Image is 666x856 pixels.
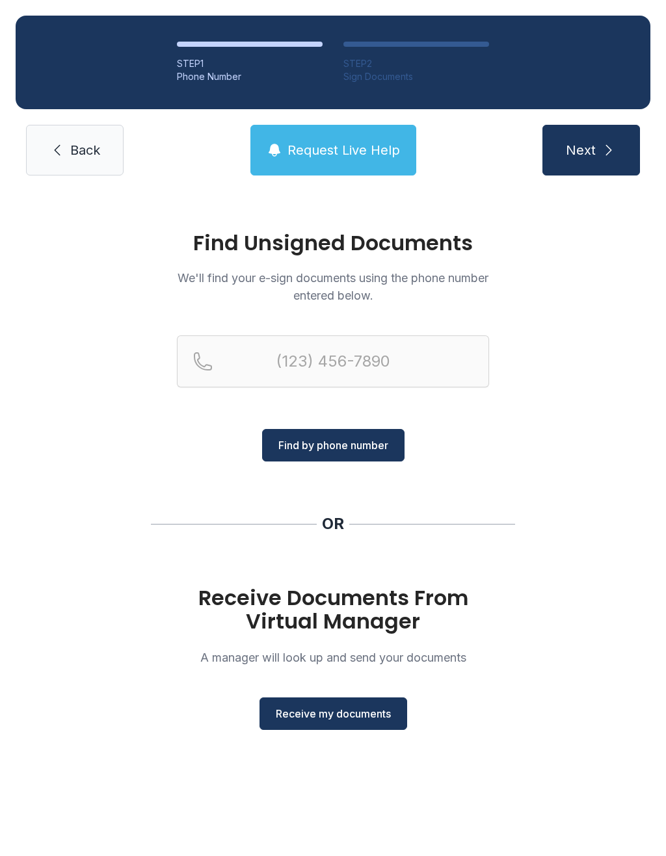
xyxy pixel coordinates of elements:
div: Phone Number [177,70,323,83]
input: Reservation phone number [177,335,489,387]
div: STEP 2 [343,57,489,70]
p: We'll find your e-sign documents using the phone number entered below. [177,269,489,304]
span: Next [566,141,596,159]
span: Receive my documents [276,706,391,721]
span: Find by phone number [278,437,388,453]
p: A manager will look up and send your documents [177,649,489,666]
div: STEP 1 [177,57,323,70]
span: Back [70,141,100,159]
div: Sign Documents [343,70,489,83]
h1: Receive Documents From Virtual Manager [177,586,489,633]
div: OR [322,513,344,534]
h1: Find Unsigned Documents [177,233,489,253]
span: Request Live Help [287,141,400,159]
